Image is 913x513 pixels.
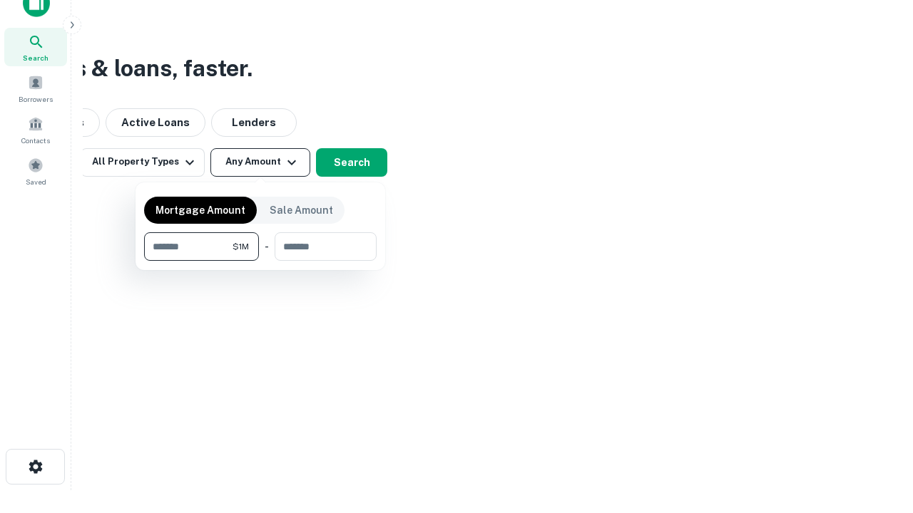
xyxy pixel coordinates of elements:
[842,399,913,467] iframe: Chat Widget
[265,232,269,261] div: -
[233,240,249,253] span: $1M
[270,202,333,218] p: Sale Amount
[155,202,245,218] p: Mortgage Amount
